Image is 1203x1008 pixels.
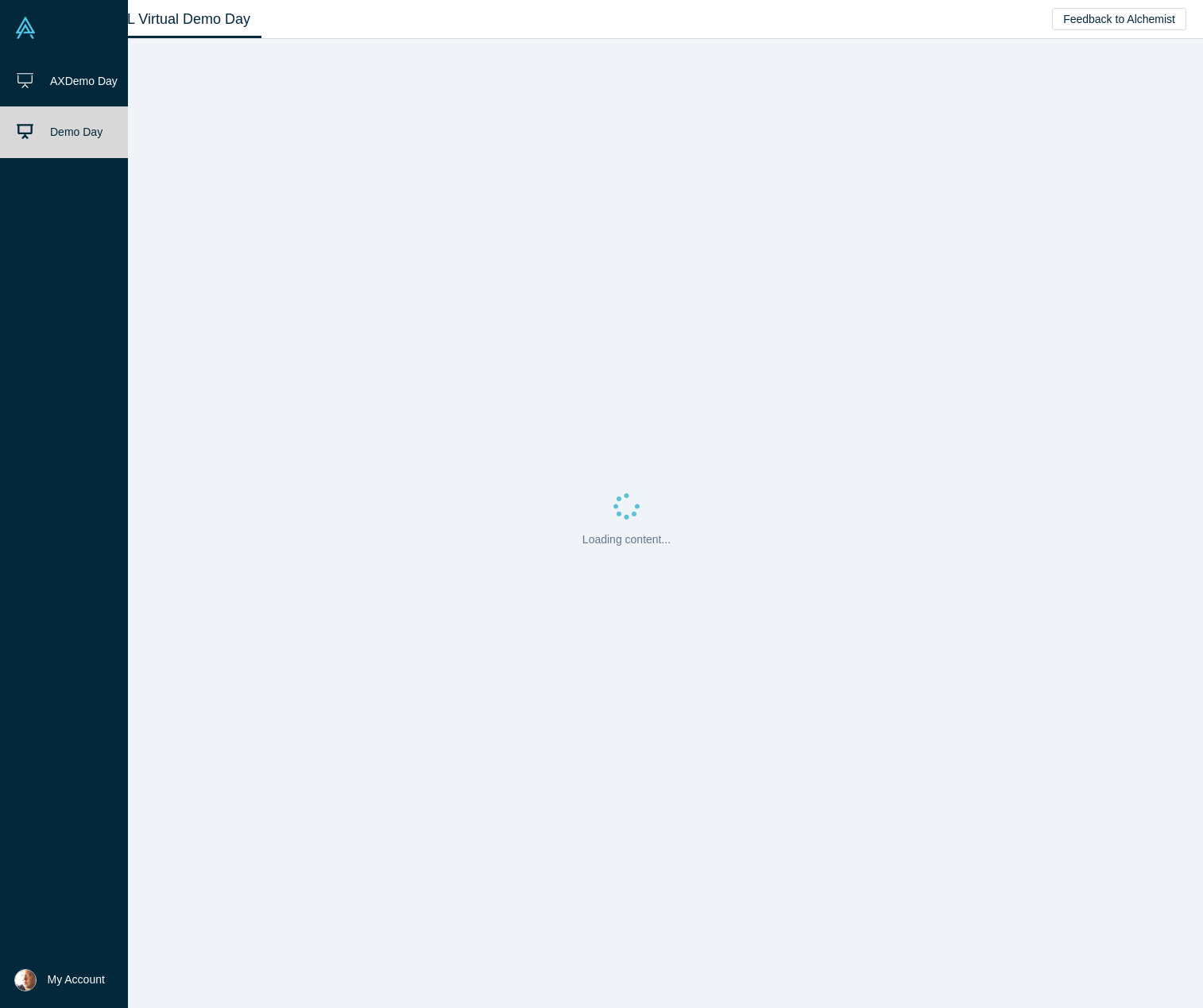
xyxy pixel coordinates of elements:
button: My Account [14,969,105,991]
span: My Account [48,971,105,988]
button: Feedback to Alchemist [1052,8,1186,30]
img: Alchemist Vault Logo [14,17,37,39]
span: AX Demo Day [50,75,118,87]
p: Loading content... [582,531,671,548]
span: Demo Day [50,126,103,139]
img: Seppo Helava's Account [14,969,37,991]
a: Class XL Virtual Demo Day [67,1,261,38]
